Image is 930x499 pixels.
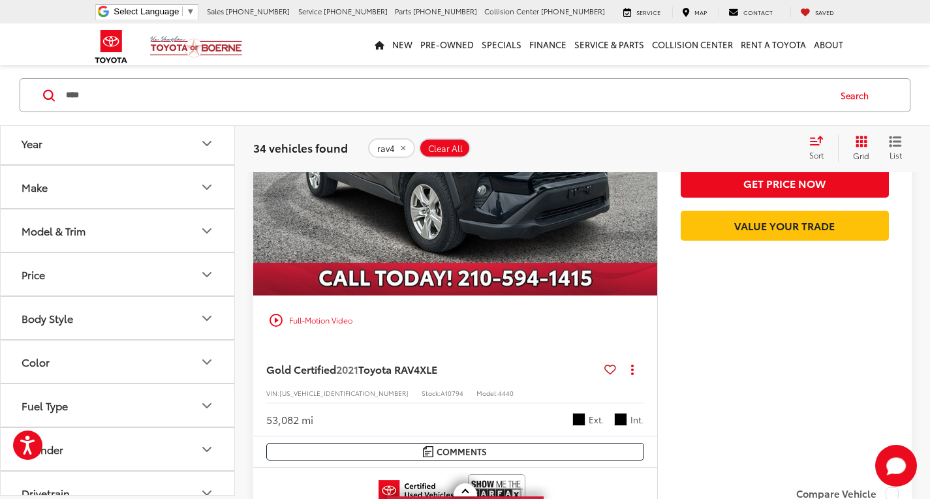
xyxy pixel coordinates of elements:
[630,414,644,426] span: Int.
[889,149,902,160] span: List
[416,23,478,65] a: Pre-Owned
[199,397,215,413] div: Fuel Type
[22,137,42,149] div: Year
[1,122,236,164] button: YearYear
[441,388,463,398] span: A10794
[476,388,498,398] span: Model:
[279,388,409,398] span: [US_VEHICLE_IDENTIFICATION_NUMBER]
[253,140,348,155] span: 34 vehicles found
[613,7,670,18] a: Service
[648,23,737,65] a: Collision Center
[672,7,717,18] a: Map
[22,399,68,412] div: Fuel Type
[371,23,388,65] a: Home
[114,7,179,16] span: Select Language
[737,23,810,65] a: Rent a Toyota
[186,7,194,16] span: ▼
[199,310,215,325] div: Body Style
[22,487,70,499] div: Drivetrain
[199,441,215,457] div: Cylinder
[498,388,514,398] span: 4440
[614,413,627,426] span: Black
[1,253,236,295] button: PricePrice
[631,364,634,374] span: dropdown dots
[803,135,838,161] button: Select sort value
[621,358,644,381] button: Actions
[413,6,477,16] span: [PHONE_NUMBER]
[266,412,313,427] div: 53,082 mi
[828,79,888,112] button: Search
[681,168,889,198] button: Get Price Now
[879,135,912,161] button: List View
[423,446,433,457] img: Comments
[22,312,73,324] div: Body Style
[199,179,215,194] div: Make
[875,445,917,487] svg: Start Chat
[199,135,215,151] div: Year
[388,23,416,65] a: New
[1,209,236,252] button: Model & TrimModel & Trim
[207,6,224,16] span: Sales
[838,135,879,161] button: Grid View
[428,143,463,153] span: Clear All
[65,80,828,111] input: Search by Make, Model, or Keyword
[419,138,471,158] button: Clear All
[336,361,358,376] span: 2021
[199,222,215,238] div: Model & Trim
[395,6,411,16] span: Parts
[226,6,290,16] span: [PHONE_NUMBER]
[681,211,889,240] a: Value Your Trade
[484,6,539,16] span: Collision Center
[810,23,847,65] a: About
[22,181,48,193] div: Make
[22,224,85,237] div: Model & Trim
[199,266,215,282] div: Price
[875,445,917,487] button: Toggle Chat Window
[1,297,236,339] button: Body StyleBody Style
[478,23,525,65] a: Specials
[298,6,322,16] span: Service
[570,23,648,65] a: Service & Parts: Opens in a new tab
[815,8,834,16] span: Saved
[719,7,783,18] a: Contact
[266,362,599,376] a: Gold Certified2021Toyota RAV4XLE
[743,8,773,16] span: Contact
[149,35,243,58] img: Vic Vaughan Toyota of Boerne
[1,166,236,208] button: MakeMake
[377,143,395,153] span: rav4
[694,8,707,16] span: Map
[437,446,487,458] span: Comments
[182,7,183,16] span: ​
[541,6,605,16] span: [PHONE_NUMBER]
[589,414,604,426] span: Ext.
[266,361,336,376] span: Gold Certified
[420,361,437,376] span: XLE
[199,354,215,369] div: Color
[525,23,570,65] a: Finance
[87,25,136,68] img: Toyota
[809,149,824,160] span: Sort
[358,361,420,376] span: Toyota RAV4
[266,388,279,398] span: VIN:
[1,384,236,427] button: Fuel TypeFuel Type
[636,8,660,16] span: Service
[790,7,844,18] a: My Saved Vehicles
[22,355,50,368] div: Color
[572,413,585,426] span: Black
[22,268,45,280] div: Price
[422,388,441,398] span: Stock:
[853,150,869,161] span: Grid
[266,443,644,461] button: Comments
[1,428,236,470] button: CylinderCylinder
[1,340,236,383] button: ColorColor
[114,7,194,16] a: Select Language​
[324,6,388,16] span: [PHONE_NUMBER]
[22,443,63,455] div: Cylinder
[368,138,415,158] button: remove rav4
